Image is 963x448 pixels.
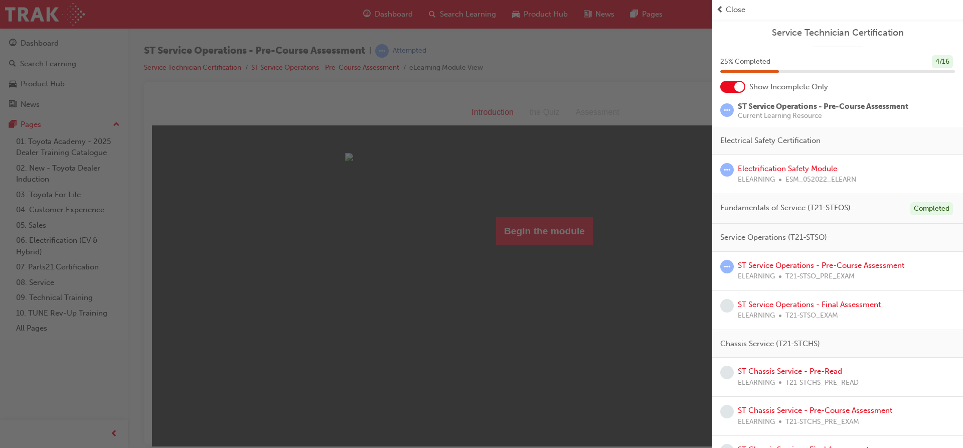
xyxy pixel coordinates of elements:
span: Current Learning Resource [738,112,908,119]
span: ST Service Operations - Pre-Course Assessment [738,102,908,111]
button: Begin the module [344,117,441,145]
span: Show Incomplete Only [749,81,828,93]
div: Introduction [311,6,370,20]
div: Assessment [416,6,475,20]
span: prev-icon [716,4,724,16]
span: ELEARNING [738,310,775,322]
span: ESM_052022_ELEARN [785,174,856,186]
span: learningRecordVerb_ATTEMPT-icon [720,103,734,117]
a: ST Chassis Service - Pre-Course Assessment [738,406,892,415]
span: ELEARNING [738,271,775,282]
span: Fundamentals of Service (T21-STFOS) [720,202,851,214]
span: learningRecordVerb_NONE-icon [720,405,734,418]
a: ST Service Operations - Final Assessment [738,300,881,309]
div: 4 / 16 [932,55,953,69]
span: Electrical Safety Certification [720,135,821,146]
a: ST Service Operations - Pre-Course Assessment [738,261,904,270]
span: Service Operations (T21-STSO) [720,232,827,243]
span: T21-STSO_EXAM [785,310,838,322]
span: learningRecordVerb_NONE-icon [720,299,734,313]
span: Chassis Service (T21-STCHS) [720,338,820,350]
span: T21-STCHS_PRE_READ [785,377,859,389]
span: T21-STSO_PRE_EXAM [785,271,855,282]
span: learningRecordVerb_ATTEMPT-icon [720,260,734,273]
a: ST Chassis Service - Pre-Read [738,367,842,376]
span: 25 % Completed [720,56,770,68]
a: Service Technician Certification [720,27,955,39]
span: Close [726,4,745,16]
span: ELEARNING [738,416,775,428]
div: Completed [910,202,953,216]
span: ELEARNING [738,377,775,389]
span: ELEARNING [738,174,775,186]
span: T21-STCHS_PRE_EXAM [785,416,859,428]
a: Electrification Safety Module [738,164,837,173]
span: learningRecordVerb_NONE-icon [720,366,734,379]
img: cover1.jpg [193,53,594,61]
span: learningRecordVerb_ATTEMPT-icon [720,163,734,177]
div: the Quiz [370,6,416,20]
button: prev-iconClose [716,4,959,16]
